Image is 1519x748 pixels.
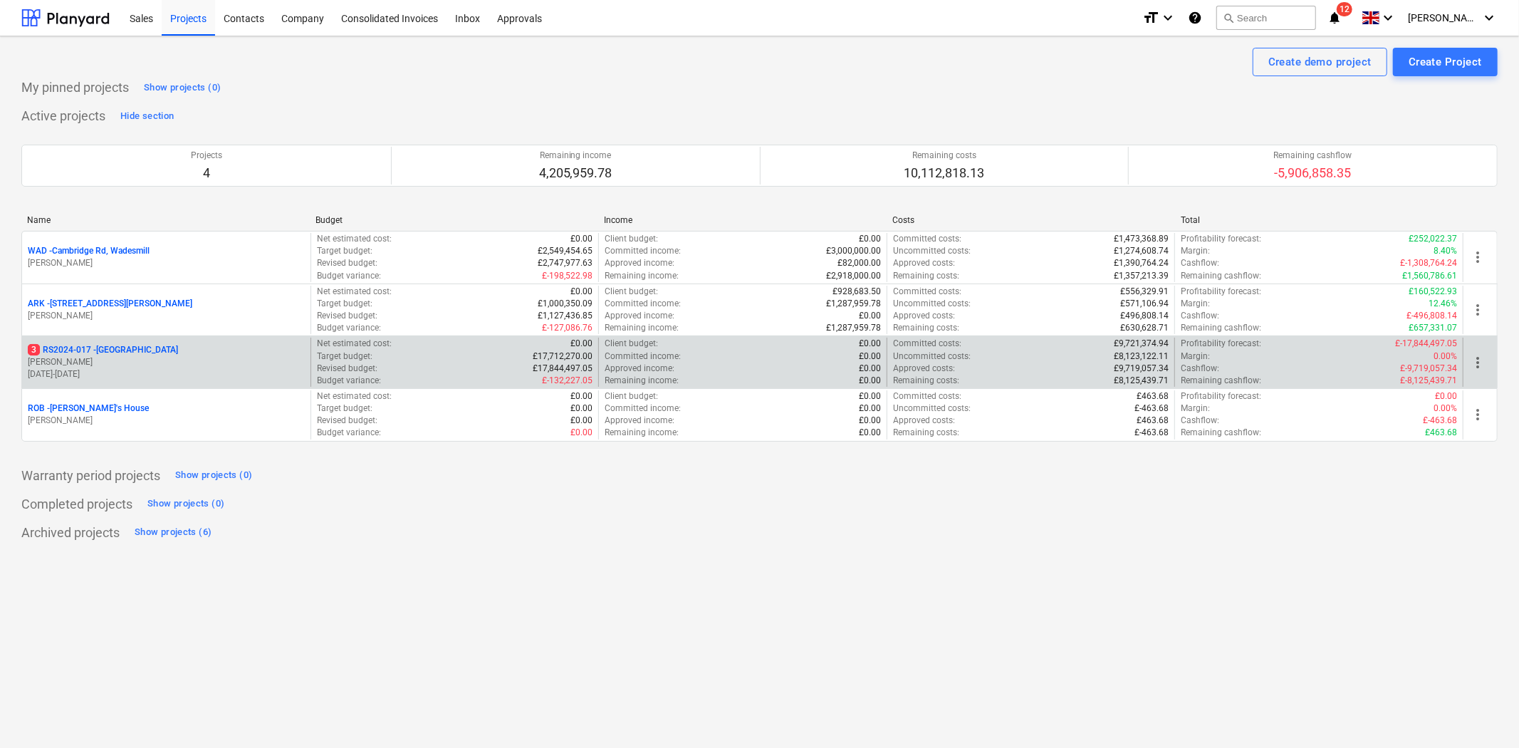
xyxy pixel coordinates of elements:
p: Budget variance : [317,427,381,439]
p: Target budget : [317,350,372,363]
p: Profitability forecast : [1181,390,1261,402]
p: Budget variance : [317,375,381,387]
i: Knowledge base [1188,9,1202,26]
span: more_vert [1469,301,1486,318]
p: 12.46% [1429,298,1457,310]
div: Show projects (0) [144,80,221,96]
p: Warranty period projects [21,467,160,484]
p: £2,549,454.65 [538,245,593,257]
p: Revised budget : [317,363,377,375]
div: Costs [892,215,1169,225]
p: Uncommitted costs : [893,350,971,363]
p: Remaining cashflow : [1181,427,1261,439]
p: £496,808.14 [1120,310,1169,322]
p: [PERSON_NAME] [28,310,305,322]
div: ARK -[STREET_ADDRESS][PERSON_NAME][PERSON_NAME] [28,298,305,322]
span: [PERSON_NAME] [1408,12,1479,24]
p: £1,473,368.89 [1114,233,1169,245]
p: ROB - [PERSON_NAME]'s House [28,402,149,415]
p: Cashflow : [1181,415,1219,427]
p: Budget variance : [317,270,381,282]
p: ARK - [STREET_ADDRESS][PERSON_NAME] [28,298,192,310]
div: Create Project [1409,53,1482,71]
p: £3,000,000.00 [826,245,881,257]
div: Chat Widget [1448,680,1519,748]
p: Approved income : [605,257,674,269]
p: 4,205,959.78 [539,165,612,182]
p: Margin : [1181,350,1210,363]
div: Hide section [120,108,174,125]
p: Completed projects [21,496,132,513]
p: Remaining costs : [893,375,959,387]
p: -5,906,858.35 [1274,165,1352,182]
p: £0.00 [859,390,881,402]
p: £-8,125,439.71 [1400,375,1457,387]
p: £17,844,497.05 [533,363,593,375]
p: Remaining cashflow : [1181,322,1261,334]
p: Profitability forecast : [1181,286,1261,298]
p: Remaining cashflow [1274,150,1352,162]
div: WAD -Cambridge Rd, Wadesmill[PERSON_NAME] [28,245,305,269]
p: £0.00 [570,286,593,298]
p: £2,918,000.00 [826,270,881,282]
button: Create Project [1393,48,1498,76]
span: 3 [28,344,40,355]
button: Show projects (0) [172,464,256,487]
i: keyboard_arrow_down [1159,9,1176,26]
p: £-463.68 [1134,427,1169,439]
span: more_vert [1469,249,1486,266]
p: £0.00 [1435,390,1457,402]
p: 10,112,818.13 [904,165,984,182]
p: Remaining costs : [893,322,959,334]
i: keyboard_arrow_down [1481,9,1498,26]
p: £0.00 [859,350,881,363]
p: £-198,522.98 [542,270,593,282]
p: £8,125,439.71 [1114,375,1169,387]
p: 0.00% [1434,402,1457,415]
p: £82,000.00 [837,257,881,269]
p: £-463.68 [1134,402,1169,415]
div: Total [1181,215,1458,225]
p: Approved income : [605,363,674,375]
p: £1,000,350.09 [538,298,593,310]
p: £0.00 [859,415,881,427]
div: Income [604,215,881,225]
p: £9,721,374.94 [1114,338,1169,350]
p: £-463.68 [1423,415,1457,427]
p: Cashflow : [1181,257,1219,269]
div: ROB -[PERSON_NAME]'s House[PERSON_NAME] [28,402,305,427]
p: £1,127,436.85 [538,310,593,322]
p: £8,123,122.11 [1114,350,1169,363]
span: more_vert [1469,354,1486,371]
p: Client budget : [605,233,658,245]
p: Target budget : [317,298,372,310]
p: £630,628.71 [1120,322,1169,334]
p: Active projects [21,108,105,125]
p: £1,287,959.78 [826,298,881,310]
p: Net estimated cost : [317,338,392,350]
p: Remaining income : [605,375,679,387]
p: £160,522.93 [1409,286,1457,298]
p: £0.00 [859,310,881,322]
p: Committed income : [605,245,681,257]
button: Show projects (0) [140,76,224,99]
p: My pinned projects [21,79,129,96]
p: £-1,308,764.24 [1400,257,1457,269]
p: Approved costs : [893,363,955,375]
p: £9,719,057.34 [1114,363,1169,375]
div: Name [27,215,304,225]
p: £0.00 [570,390,593,402]
button: Show projects (6) [131,521,215,544]
span: 12 [1337,2,1352,16]
p: Remaining income [539,150,612,162]
p: Net estimated cost : [317,286,392,298]
p: £1,560,786.61 [1402,270,1457,282]
p: Margin : [1181,245,1210,257]
p: 0.00% [1434,350,1457,363]
p: Revised budget : [317,415,377,427]
p: £1,274,608.74 [1114,245,1169,257]
p: Committed costs : [893,390,961,402]
p: Committed income : [605,298,681,310]
div: Budget [315,215,593,225]
div: Show projects (6) [135,524,212,541]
